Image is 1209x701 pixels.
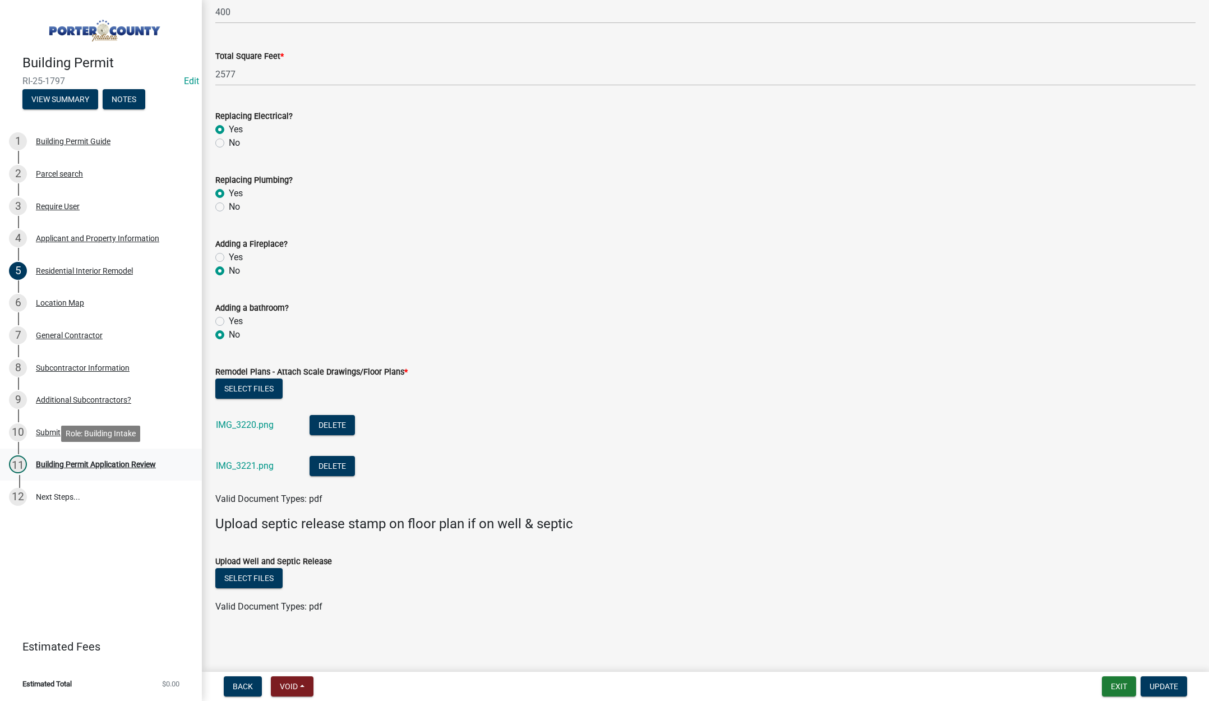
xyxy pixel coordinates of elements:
[215,558,332,566] label: Upload Well and Septic Release
[22,55,193,71] h4: Building Permit
[36,202,80,210] div: Require User
[9,391,27,409] div: 9
[215,305,289,312] label: Adding a bathroom?
[271,676,313,697] button: Void
[184,76,199,86] a: Edit
[184,76,199,86] wm-modal-confirm: Edit Application Number
[22,12,184,43] img: Porter County, Indiana
[36,299,84,307] div: Location Map
[36,137,110,145] div: Building Permit Guide
[1141,676,1187,697] button: Update
[22,76,179,86] span: RI-25-1797
[229,315,243,328] label: Yes
[162,680,179,688] span: $0.00
[215,568,283,588] button: Select files
[36,396,131,404] div: Additional Subcontractors?
[9,488,27,506] div: 12
[216,419,274,430] a: IMG_3220.png
[9,165,27,183] div: 2
[9,262,27,280] div: 5
[229,251,243,264] label: Yes
[9,326,27,344] div: 7
[22,95,98,104] wm-modal-confirm: Summary
[36,460,156,468] div: Building Permit Application Review
[1102,676,1136,697] button: Exit
[215,241,288,248] label: Adding a Fireplace?
[215,368,408,376] label: Remodel Plans - Attach Scale Drawings/Floor Plans
[310,456,355,476] button: Delete
[233,682,253,691] span: Back
[9,197,27,215] div: 3
[9,455,27,473] div: 11
[229,264,240,278] label: No
[9,423,27,441] div: 10
[1150,682,1178,691] span: Update
[280,682,298,691] span: Void
[22,680,72,688] span: Estimated Total
[215,494,322,504] span: Valid Document Types: pdf
[9,229,27,247] div: 4
[36,234,159,242] div: Applicant and Property Information
[310,421,355,431] wm-modal-confirm: Delete Document
[215,379,283,399] button: Select files
[310,462,355,472] wm-modal-confirm: Delete Document
[36,331,103,339] div: General Contractor
[215,113,293,121] label: Replacing Electrical?
[229,328,240,342] label: No
[36,364,130,372] div: Subcontractor Information
[9,294,27,312] div: 6
[36,170,83,178] div: Parcel search
[229,200,240,214] label: No
[9,359,27,377] div: 8
[310,415,355,435] button: Delete
[215,516,1196,532] h4: Upload septic release stamp on floor plan if on well & septic
[224,676,262,697] button: Back
[215,53,284,61] label: Total Square Feet
[61,426,140,442] div: Role: Building Intake
[215,601,322,612] span: Valid Document Types: pdf
[229,136,240,150] label: No
[229,187,243,200] label: Yes
[36,428,61,436] div: Submit
[103,89,145,109] button: Notes
[216,460,274,471] a: IMG_3221.png
[9,635,184,658] a: Estimated Fees
[215,177,293,185] label: Replacing Plumbing?
[36,267,133,275] div: Residential Interior Remodel
[103,95,145,104] wm-modal-confirm: Notes
[22,89,98,109] button: View Summary
[229,123,243,136] label: Yes
[9,132,27,150] div: 1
